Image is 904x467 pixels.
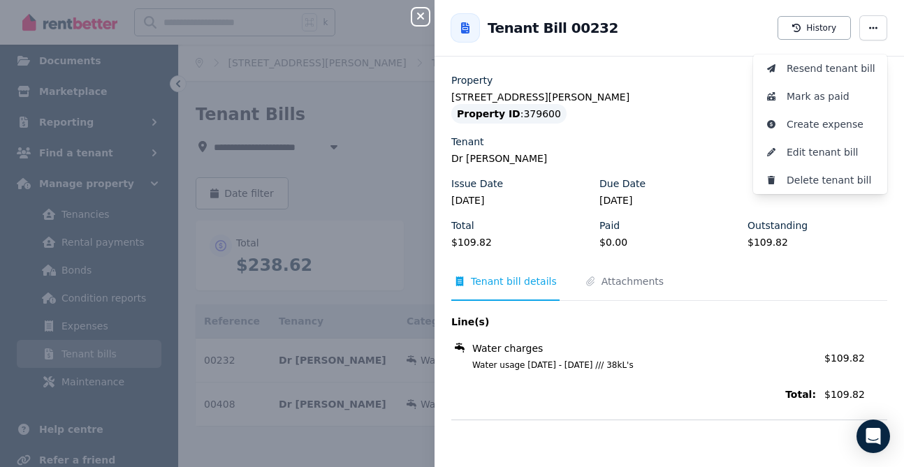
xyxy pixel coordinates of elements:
span: Tenant bill details [471,274,557,288]
div: Open Intercom Messenger [856,420,890,453]
span: Water charges [472,341,543,355]
button: Delete tenant bill [753,166,887,194]
legend: [DATE] [451,193,591,207]
span: Line(s) [451,315,816,329]
span: Create expense [787,116,876,133]
label: Total [451,218,474,232]
span: $109.82 [824,353,865,364]
nav: Tabs [451,274,887,301]
label: Property [451,73,493,87]
legend: [DATE] [599,193,739,207]
legend: Dr [PERSON_NAME] [451,151,887,165]
div: : 379600 [451,104,567,124]
button: Create expense [753,110,887,138]
span: Property ID [457,107,520,121]
label: Paid [599,218,620,232]
span: Water usage [DATE] - [DATE] /// 38kL's [455,359,816,371]
legend: $109.82 [451,235,591,249]
span: Resend tenant bill [787,60,876,77]
button: Mark as paid [753,82,887,110]
button: History [778,16,851,40]
h2: Tenant Bill 00232 [488,18,618,38]
span: Attachments [602,274,664,288]
span: Total: [451,387,816,401]
label: Due Date [599,177,646,191]
label: Issue Date [451,177,503,191]
button: Resend tenant bill [753,54,887,82]
label: Outstanding [748,218,808,232]
legend: $0.00 [599,235,739,249]
span: Delete tenant bill [787,172,876,188]
span: $109.82 [824,387,887,401]
legend: [STREET_ADDRESS][PERSON_NAME] [451,90,887,104]
span: Edit tenant bill [787,144,876,161]
button: Edit tenant bill [753,138,887,166]
legend: $109.82 [748,235,887,249]
label: Tenant [451,135,484,149]
span: Mark as paid [787,88,876,105]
